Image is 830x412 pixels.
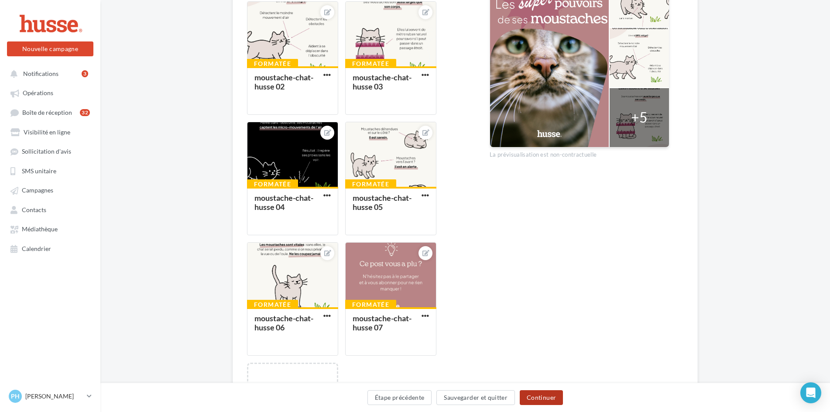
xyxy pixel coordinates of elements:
a: Médiathèque [5,221,95,237]
button: Sauvegarder et quitter [436,390,515,405]
span: Sollicitation d'avis [22,148,71,155]
div: moustache-chat-husse 02 [254,72,313,91]
a: SMS unitaire [5,163,95,179]
div: moustache-chat-husse 07 [353,313,412,332]
a: Sollicitation d'avis [5,143,95,159]
button: Notifications 3 [5,65,92,81]
div: La prévisualisation est non-contractuelle [490,148,669,159]
div: Open Intercom Messenger [800,382,821,403]
div: 32 [80,109,90,116]
div: 3 [82,70,88,77]
a: Calendrier [5,240,95,256]
div: +5 [631,107,648,127]
button: Nouvelle campagne [7,41,93,56]
a: PH [PERSON_NAME] [7,388,93,405]
a: Boîte de réception32 [5,104,95,120]
button: Continuer [520,390,563,405]
p: [PERSON_NAME] [25,392,83,401]
span: Boîte de réception [22,109,72,116]
span: SMS unitaire [22,167,56,175]
div: moustache-chat-husse 03 [353,72,412,91]
div: moustache-chat-husse 04 [254,193,313,212]
div: moustache-chat-husse 05 [353,193,412,212]
span: Campagnes [22,187,53,194]
div: Formatée [345,300,396,309]
a: Opérations [5,85,95,100]
span: Médiathèque [22,226,58,233]
a: Contacts [5,202,95,217]
div: Formatée [247,179,298,189]
span: Visibilité en ligne [24,128,70,136]
div: Formatée [345,179,396,189]
span: Calendrier [22,245,51,252]
span: PH [11,392,20,401]
span: Opérations [23,89,53,97]
div: moustache-chat-husse 06 [254,313,313,332]
a: Visibilité en ligne [5,124,95,140]
div: Formatée [247,59,298,69]
a: Campagnes [5,182,95,198]
span: Contacts [22,206,46,213]
button: Étape précédente [367,390,432,405]
div: Formatée [345,59,396,69]
div: Formatée [247,300,298,309]
span: Notifications [23,70,58,77]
